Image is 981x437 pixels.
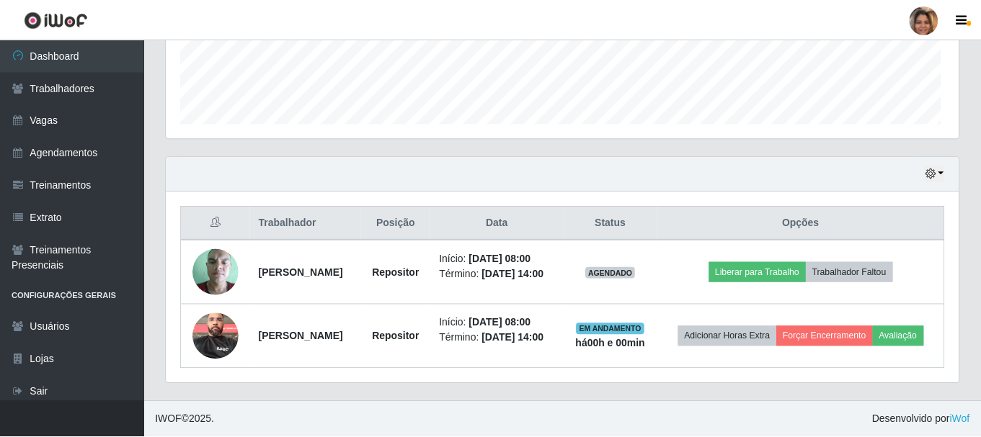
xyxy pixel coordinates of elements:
[471,317,533,328] time: [DATE] 08:00
[565,207,660,240] th: Status
[156,413,182,425] span: IWOF
[875,412,973,427] span: Desenvolvido por
[259,266,344,278] strong: [PERSON_NAME]
[484,332,546,343] time: [DATE] 14:00
[587,267,638,279] span: AGENDADO
[660,207,947,240] th: Opções
[259,330,344,342] strong: [PERSON_NAME]
[577,338,647,349] strong: há 00 h e 00 min
[156,412,215,427] span: © 2025 .
[953,413,973,425] a: iWof
[432,207,564,240] th: Data
[193,305,239,366] img: 1751632959592.jpeg
[578,323,647,335] span: EM ANDAMENTO
[24,11,88,29] img: CoreUI Logo
[440,330,556,346] li: Término:
[809,262,896,282] button: Trabalhador Faltou
[440,266,556,281] li: Término:
[876,326,927,346] button: Avaliação
[362,207,432,240] th: Posição
[373,266,420,278] strong: Repositor
[373,330,420,342] strong: Repositor
[680,326,779,346] button: Adicionar Horas Extra
[251,207,362,240] th: Trabalhador
[193,241,239,302] img: 1736341148646.jpeg
[471,253,533,264] time: [DATE] 08:00
[440,315,556,330] li: Início:
[779,326,876,346] button: Forçar Encerramento
[440,251,556,266] li: Início:
[711,262,809,282] button: Liberar para Trabalho
[484,268,546,279] time: [DATE] 14:00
